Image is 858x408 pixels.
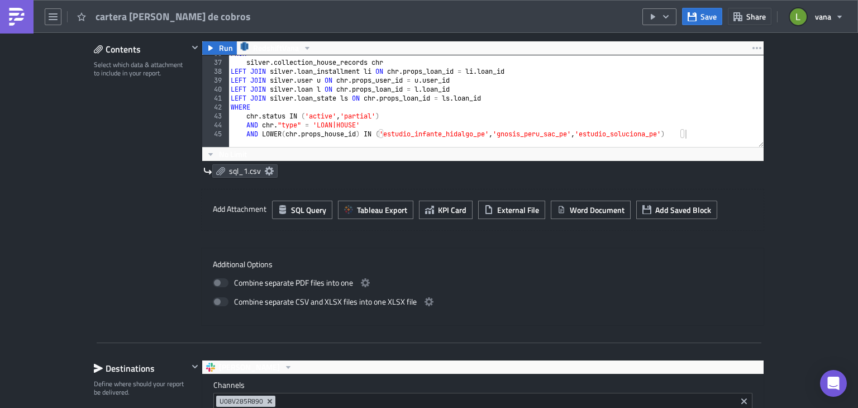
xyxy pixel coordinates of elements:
[202,130,229,139] div: 45
[357,204,407,216] span: Tableau Export
[551,201,631,219] button: Word Document
[202,85,229,94] div: 40
[700,11,717,22] span: Save
[253,41,299,55] span: RedshiftVana
[202,76,229,85] div: 39
[202,103,229,112] div: 42
[737,395,751,408] button: Clear selected items
[213,201,266,217] label: Add Attachment
[234,276,353,290] span: Combine separate PDF files into one
[219,41,233,55] span: Run
[746,11,766,22] span: Share
[636,201,717,219] button: Add Saved Block
[265,396,275,407] button: Remove Tag
[202,67,229,76] div: 38
[570,204,625,216] span: Word Document
[291,204,326,216] span: SQL Query
[202,58,229,67] div: 37
[234,295,417,309] span: Combine separate CSV and XLSX files into one XLSX file
[96,10,252,23] span: cartera [PERSON_NAME] de cobros
[438,204,466,216] span: KPI Card
[94,379,188,397] div: Define where should your report be delivered.
[94,360,188,377] div: Destinations
[202,94,229,103] div: 41
[188,360,202,373] button: Hide content
[8,8,26,26] img: PushMetrics
[820,370,847,397] div: Open Intercom Messenger
[4,4,533,13] body: Rich Text Area. Press ALT-0 for help.
[202,148,251,161] button: No Limit
[229,166,261,176] span: sql_1.csv
[213,259,752,269] label: Additional Options
[94,41,188,58] div: Contents
[188,41,202,54] button: Hide content
[219,148,247,160] span: No Limit
[728,8,771,25] button: Share
[272,201,332,219] button: SQL Query
[655,204,711,216] span: Add Saved Block
[212,164,278,178] a: sql_1.csv
[219,360,280,374] span: [PERSON_NAME]
[220,396,263,406] span: U08V285R890
[202,112,229,121] div: 43
[815,11,831,22] span: vana
[789,7,808,26] img: Avatar
[338,201,413,219] button: Tableau Export
[682,8,722,25] button: Save
[419,201,473,219] button: KPI Card
[202,41,237,55] button: Run
[94,60,188,78] div: Select which data & attachment to include in your report.
[478,201,545,219] button: External File
[236,41,316,55] button: RedshiftVana
[213,380,752,390] label: Channels
[202,121,229,130] div: 44
[202,360,297,374] button: [PERSON_NAME]
[497,204,539,216] span: External File
[783,4,850,29] button: vana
